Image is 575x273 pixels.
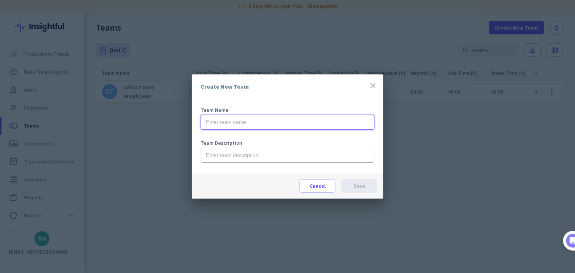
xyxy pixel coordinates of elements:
span: Cancel [310,182,326,190]
input: Enter team description [201,148,374,163]
div: Team Name [201,107,374,113]
i: close [368,81,377,90]
div: Team Description [201,140,374,145]
button: Cancel [299,179,335,193]
input: Enter team name [201,115,374,130]
div: Create New Team [201,83,249,89]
